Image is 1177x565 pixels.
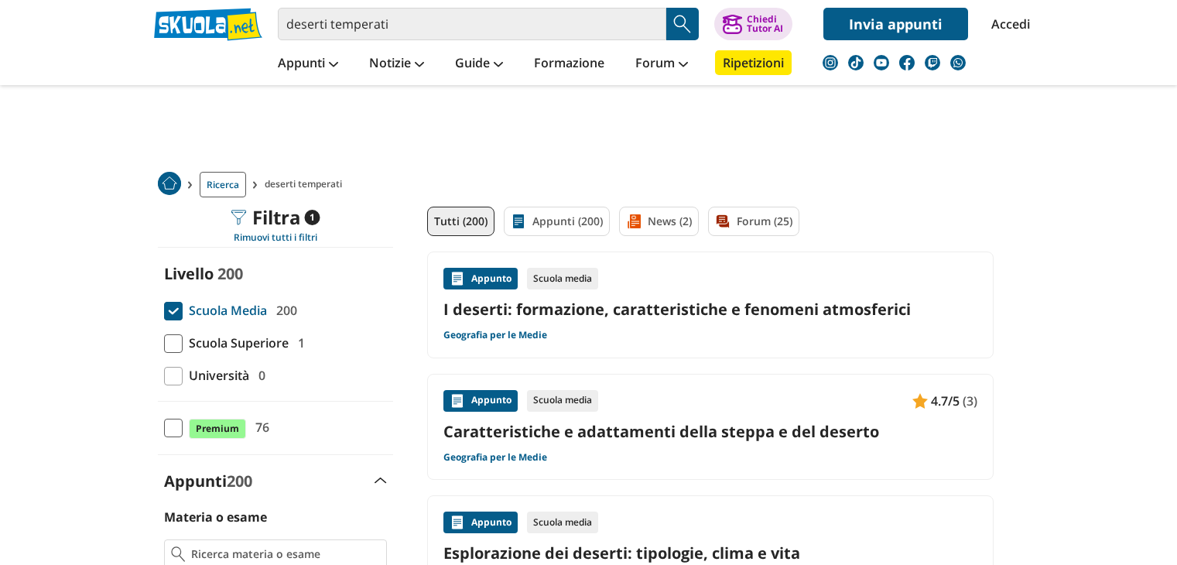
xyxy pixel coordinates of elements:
div: Appunto [443,512,518,533]
img: Appunti contenuto [450,515,465,530]
img: News filtro contenuto [626,214,642,229]
a: Invia appunti [823,8,968,40]
img: Apri e chiudi sezione [375,478,387,484]
img: Appunti contenuto [912,393,928,409]
label: Livello [164,263,214,284]
img: Forum filtro contenuto [715,214,730,229]
a: Appunti (200) [504,207,610,236]
span: 0 [252,365,265,385]
button: ChiediTutor AI [714,8,792,40]
a: Tutti (200) [427,207,494,236]
a: Forum [631,50,692,78]
a: Caratteristiche e adattamenti della steppa e del deserto [443,421,977,442]
img: tiktok [848,55,864,70]
span: 200 [217,263,243,284]
span: 1 [292,333,305,353]
img: Appunti filtro contenuto [511,214,526,229]
span: 200 [227,471,252,491]
span: (3) [963,391,977,411]
img: Appunti contenuto [450,393,465,409]
img: WhatsApp [950,55,966,70]
img: facebook [899,55,915,70]
span: Università [183,365,249,385]
img: youtube [874,55,889,70]
img: twitch [925,55,940,70]
img: instagram [823,55,838,70]
a: Geografia per le Medie [443,451,547,464]
img: Filtra filtri mobile [231,210,246,225]
a: Forum (25) [708,207,799,236]
div: Scuola media [527,512,598,533]
a: News (2) [619,207,699,236]
a: Guide [451,50,507,78]
div: Appunto [443,390,518,412]
a: Geografia per le Medie [443,329,547,341]
a: Notizie [365,50,428,78]
a: Accedi [991,8,1024,40]
div: Scuola media [527,390,598,412]
button: Search Button [666,8,699,40]
span: Scuola Media [183,300,267,320]
input: Ricerca materia o esame [191,546,379,562]
a: Esplorazione dei deserti: tipologie, clima e vita [443,543,977,563]
img: Cerca appunti, riassunti o versioni [671,12,694,36]
a: Ricerca [200,172,246,197]
img: Ricerca materia o esame [171,546,186,562]
div: Scuola media [527,268,598,289]
span: Premium [189,419,246,439]
a: I deserti: formazione, caratteristiche e fenomeni atmosferici [443,299,977,320]
span: 1 [304,210,320,225]
span: deserti temperati [265,172,348,197]
div: Appunto [443,268,518,289]
label: Appunti [164,471,252,491]
span: Scuola Superiore [183,333,289,353]
label: Materia o esame [164,508,267,526]
img: Appunti contenuto [450,271,465,286]
div: Filtra [231,207,320,228]
span: 4.7/5 [931,391,960,411]
span: 76 [249,417,269,437]
a: Appunti [274,50,342,78]
input: Cerca appunti, riassunti o versioni [278,8,666,40]
div: Rimuovi tutti i filtri [158,231,393,244]
a: Formazione [530,50,608,78]
a: Home [158,172,181,197]
span: 200 [270,300,297,320]
img: Home [158,172,181,195]
div: Chiedi Tutor AI [747,15,783,33]
a: Ripetizioni [715,50,792,75]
